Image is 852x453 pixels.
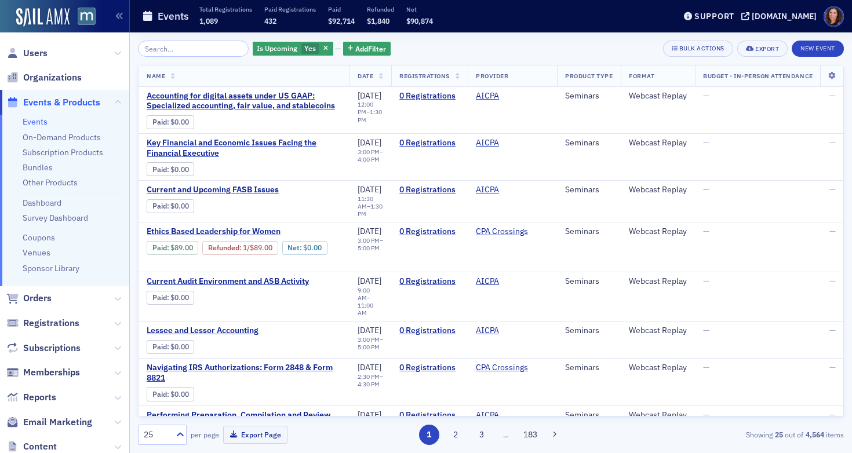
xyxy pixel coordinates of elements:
[23,116,48,127] a: Events
[152,390,170,399] span: :
[250,243,272,252] span: $89.00
[23,416,92,429] span: Email Marketing
[152,342,170,351] span: :
[476,138,549,148] span: AICPA
[629,363,687,373] div: Webcast Replay
[358,373,383,388] div: –
[328,16,355,25] span: $92,714
[703,226,709,236] span: —
[476,326,549,336] span: AICPA
[829,410,836,420] span: —
[208,243,243,252] span: :
[679,45,724,52] div: Bulk Actions
[703,90,709,101] span: —
[6,416,92,429] a: Email Marketing
[23,147,103,158] a: Subscription Products
[367,16,389,25] span: $1,840
[829,325,836,335] span: —
[476,276,549,287] span: AICPA
[16,8,70,27] a: SailAMX
[741,12,821,20] button: [DOMAIN_NAME]
[476,226,549,237] span: CPA Crossings
[792,42,844,53] a: New Event
[170,118,189,126] span: $0.00
[358,410,381,420] span: [DATE]
[694,11,734,21] div: Support
[445,425,465,445] button: 2
[138,41,249,57] input: Search…
[152,390,167,399] a: Paid
[6,342,81,355] a: Subscriptions
[476,91,549,101] span: AICPA
[23,177,78,188] a: Other Products
[703,72,813,80] span: Budget - In-Person Attendance
[358,244,380,252] time: 5:00 PM
[6,71,82,84] a: Organizations
[147,226,341,237] a: Ethics Based Leadership for Women
[6,96,100,109] a: Events & Products
[565,72,613,80] span: Product Type
[829,184,836,195] span: —
[663,41,733,57] button: Bulk Actions
[476,363,549,373] span: CPA Crossings
[23,391,56,404] span: Reports
[829,137,836,148] span: —
[147,72,165,80] span: Name
[358,90,381,101] span: [DATE]
[358,236,380,244] time: 3:00 PM
[170,342,189,351] span: $0.00
[358,137,381,148] span: [DATE]
[170,390,189,399] span: $0.00
[147,410,341,430] a: Performing Preparation, Compilation and Review Engagements
[147,199,194,213] div: Paid: 0 - $0
[152,165,170,174] span: :
[23,198,61,208] a: Dashboard
[253,42,333,56] div: Yes
[170,202,189,210] span: $0.00
[264,5,316,13] p: Paid Registrations
[476,72,508,80] span: Provider
[565,410,613,421] div: Seminars
[152,243,170,252] span: :
[152,342,167,351] a: Paid
[358,184,381,195] span: [DATE]
[147,241,198,255] div: Paid: 1 - $8900
[23,96,100,109] span: Events & Products
[829,226,836,236] span: —
[147,291,194,305] div: Paid: 0 - $0
[6,391,56,404] a: Reports
[792,41,844,57] button: New Event
[147,138,341,158] a: Key Financial and Economic Issues Facing the Financial Executive
[152,118,170,126] span: :
[565,91,613,101] div: Seminars
[152,202,167,210] a: Paid
[304,43,316,53] span: Yes
[476,326,499,336] a: AICPA
[358,276,381,286] span: [DATE]
[399,138,460,148] a: 0 Registrations
[23,366,80,379] span: Memberships
[399,326,460,336] a: 0 Registrations
[358,195,373,210] time: 11:30 AM
[147,276,341,287] span: Current Audit Environment and ASB Activity
[147,162,194,176] div: Paid: 0 - $0
[152,293,170,302] span: :
[419,425,439,445] button: 1
[358,195,383,218] div: –
[147,115,194,129] div: Paid: 0 - $0
[23,47,48,60] span: Users
[358,148,383,163] div: –
[257,43,297,53] span: Is Upcoming
[703,184,709,195] span: —
[23,317,79,330] span: Registrations
[476,276,499,287] a: AICPA
[6,292,52,305] a: Orders
[355,43,386,54] span: Add Filter
[358,335,380,344] time: 3:00 PM
[773,429,785,440] strong: 25
[358,325,381,335] span: [DATE]
[752,11,817,21] div: [DOMAIN_NAME]
[476,363,528,373] a: CPA Crossings
[208,243,239,252] a: Refunded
